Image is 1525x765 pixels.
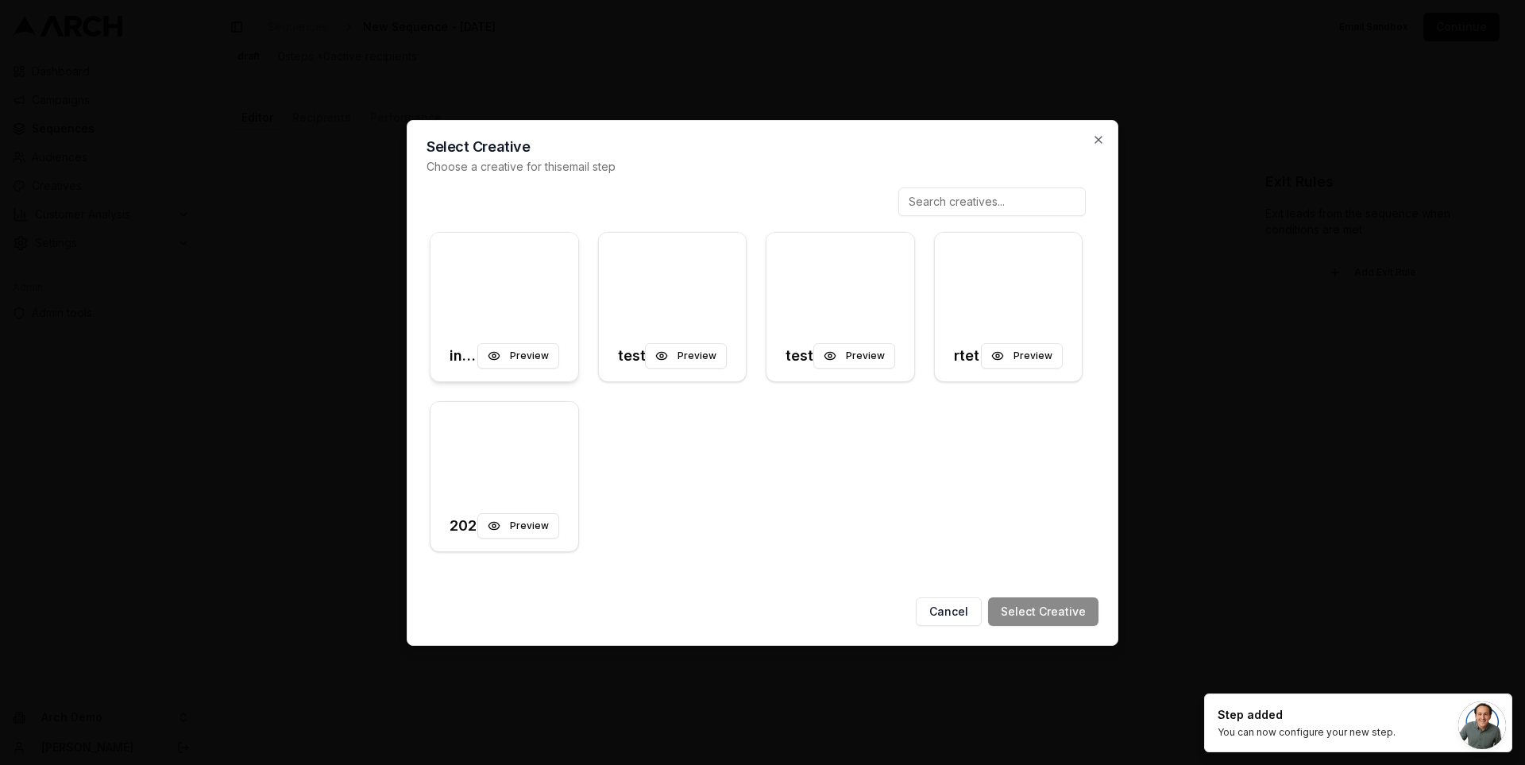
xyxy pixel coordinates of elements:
[898,187,1086,216] input: Search creatives...
[450,345,477,367] h3: intermountain-test
[813,343,895,369] button: Preview
[786,345,813,367] h3: test
[477,343,559,369] button: Preview
[618,345,646,367] h3: test
[427,140,1098,154] h2: Select Creative
[916,597,982,626] button: Cancel
[954,345,979,367] h3: rtet
[477,513,559,539] button: Preview
[645,343,727,369] button: Preview
[981,343,1063,369] button: Preview
[427,159,1098,175] p: Choose a creative for this email step
[450,515,477,537] h3: 2025_08_07_Email_Best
